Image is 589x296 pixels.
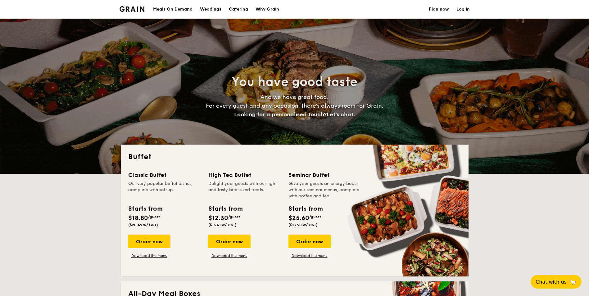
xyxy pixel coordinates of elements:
[128,214,148,222] span: $18.80
[120,6,145,12] a: Logotype
[288,214,309,222] span: $25.60
[206,94,383,118] span: And we have great food. For every guest and any occasion, there’s always room for Grain.
[208,253,251,258] a: Download the menu
[232,74,357,89] span: You have good taste
[309,215,321,219] span: /guest
[128,204,162,213] div: Starts from
[148,215,160,219] span: /guest
[234,111,327,118] span: Looking for a personalised touch?
[208,235,251,248] div: Order now
[128,171,201,179] div: Classic Buffet
[208,214,228,222] span: $12.30
[228,215,240,219] span: /guest
[569,278,577,285] span: 🦙
[128,223,158,227] span: ($20.49 w/ GST)
[288,223,318,227] span: ($27.90 w/ GST)
[288,181,361,199] div: Give your guests an energy boost with our seminar menus, complete with coffee and tea.
[288,171,361,179] div: Seminar Buffet
[288,204,322,213] div: Starts from
[208,171,281,179] div: High Tea Buffet
[208,223,237,227] span: ($13.41 w/ GST)
[128,152,461,162] h2: Buffet
[208,181,281,199] div: Delight your guests with our light and tasty bite-sized treats.
[120,6,145,12] img: Grain
[128,181,201,199] div: Our very popular buffet dishes, complete with set-up.
[531,275,582,289] button: Chat with us🦙
[208,204,242,213] div: Starts from
[288,235,331,248] div: Order now
[128,235,170,248] div: Order now
[128,253,170,258] a: Download the menu
[288,253,331,258] a: Download the menu
[327,111,355,118] span: Let's chat.
[536,279,567,285] span: Chat with us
